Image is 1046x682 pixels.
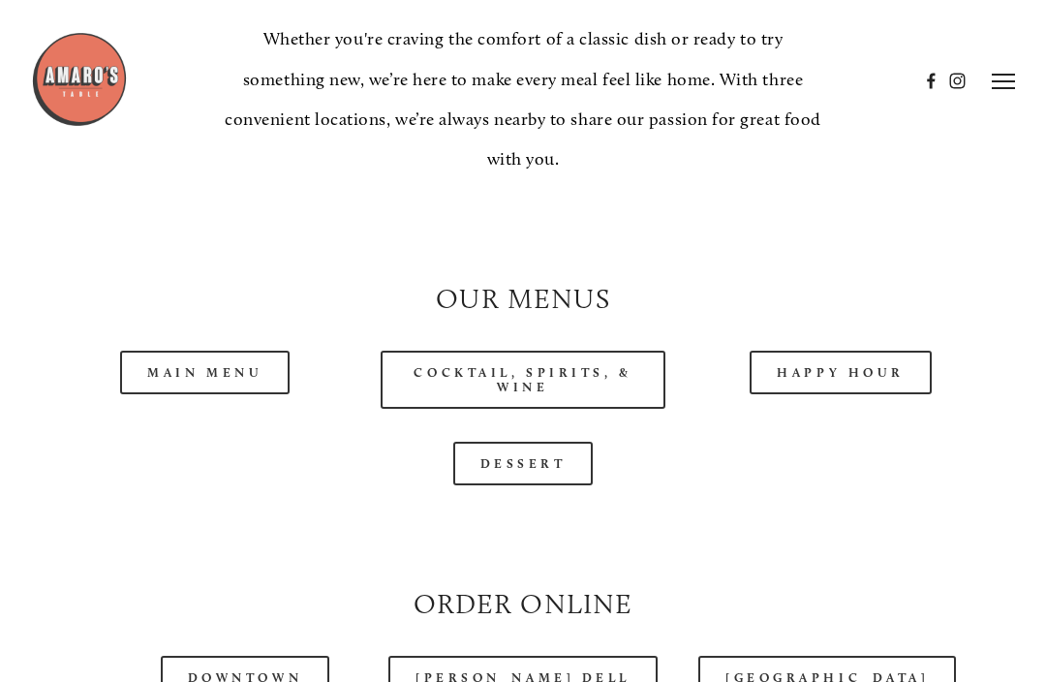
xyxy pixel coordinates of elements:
[120,351,290,394] a: Main Menu
[63,279,983,318] h2: Our Menus
[453,442,594,485] a: Dessert
[750,351,932,394] a: Happy Hour
[381,351,665,409] a: Cocktail, Spirits, & Wine
[31,31,128,128] img: Amaro's Table
[63,584,983,623] h2: Order Online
